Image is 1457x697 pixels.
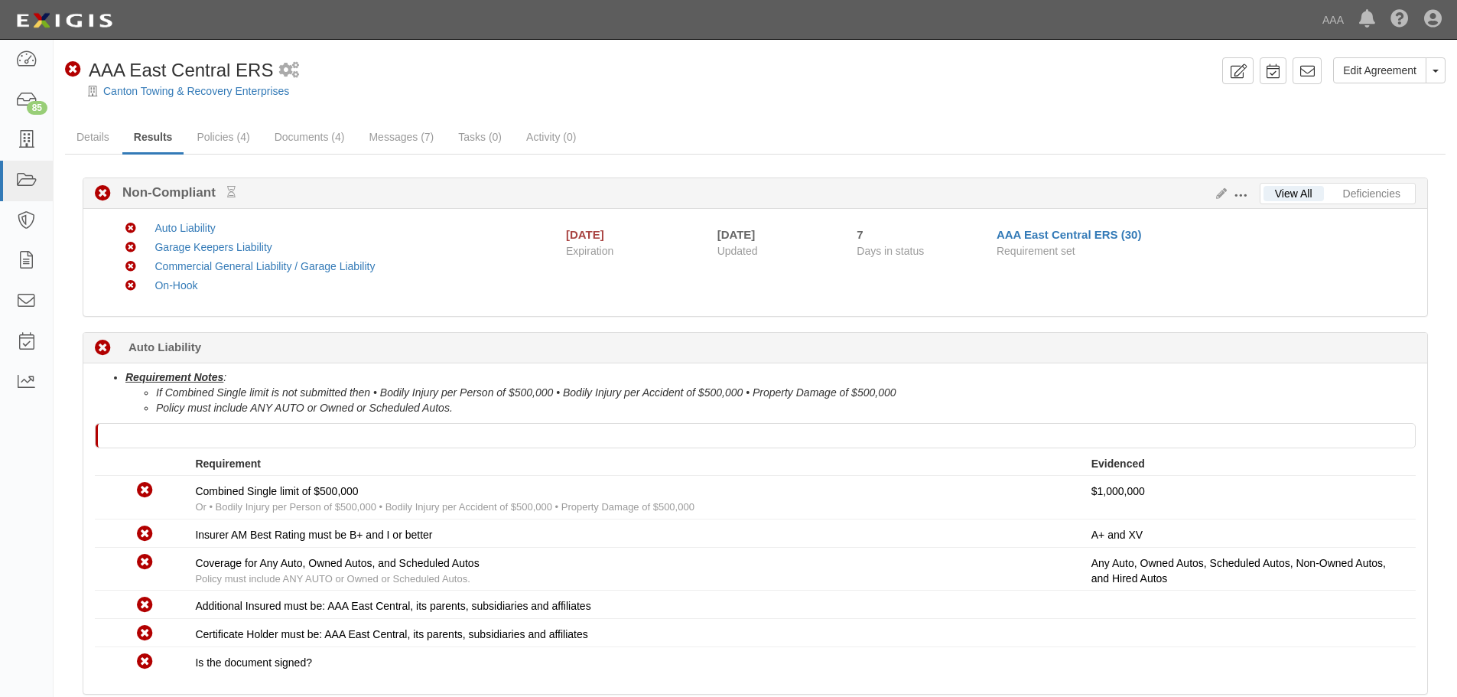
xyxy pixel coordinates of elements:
a: AAA East Central ERS (30) [997,228,1142,241]
i: Non-Compliant [125,281,136,292]
span: Expiration [566,243,706,259]
a: Documents (4) [263,122,356,152]
i: Non-Compliant [65,62,81,78]
strong: Evidenced [1091,458,1145,470]
div: AAA East Central ERS [65,57,273,83]
i: Non-Compliant [137,526,153,542]
span: Or • Bodily Injury per Person of $500,000 • Bodily Injury per Accident of $500,000 • Property Dam... [195,501,694,513]
i: Non-Compliant [137,483,153,499]
a: Messages (7) [357,122,445,152]
i: Non-Compliant [137,654,153,670]
p: $1,000,000 [1091,484,1404,499]
span: Days in status [857,245,924,257]
p: Any Auto, Owned Autos, Scheduled Autos, Non-Owned Autos, and Hired Autos [1091,555,1404,586]
li: If Combined Single limit is not submitted then • Bodily Injury per Person of $500,000 • Bodily In... [156,385,1416,400]
a: Edit Results [1210,187,1227,200]
div: [DATE] [566,226,604,243]
span: Combined Single limit of $500,000 [195,485,358,497]
i: Non-Compliant [125,262,136,272]
a: Tasks (0) [447,122,513,152]
i: Non-Compliant [137,626,153,642]
p: A+ and XV [1091,527,1404,542]
span: Insurer AM Best Rating must be B+ and I or better [195,529,432,541]
i: 1 scheduled workflow [279,63,299,79]
a: View All [1263,186,1324,201]
div: Since 10/01/2025 [857,226,985,243]
a: Canton Towing & Recovery Enterprises [103,85,289,97]
i: Non-Compliant [95,186,111,202]
a: Results [122,122,184,155]
li: Policy must include ANY AUTO or Owned or Scheduled Autos. [156,400,1416,415]
i: Non-Compliant [125,243,136,253]
a: Edit Agreement [1333,57,1426,83]
a: Auto Liability [154,222,215,234]
strong: Requirement [195,458,261,470]
span: Updated [717,245,758,257]
span: AAA East Central ERS [89,60,273,80]
i: Help Center - Complianz [1390,11,1409,29]
a: AAA [1315,5,1351,35]
b: Non-Compliant [111,184,236,202]
img: logo-5460c22ac91f19d4615b14bd174203de0afe785f0fc80cf4dbbc73dc1793850b.png [11,7,117,34]
u: Requirement Notes [125,371,223,383]
span: Additional Insured must be: AAA East Central, its parents, subsidiaries and affiliates [195,600,590,612]
i: Non-Compliant [125,223,136,234]
span: Requirement set [997,245,1075,257]
li: : [125,370,1416,415]
span: Certificate Holder must be: AAA East Central, its parents, subsidiaries and affiliates [195,628,587,640]
a: Deficiencies [1332,186,1412,201]
a: Commercial General Liability / Garage Liability [154,260,375,272]
a: Policies (4) [185,122,261,152]
span: Policy must include ANY AUTO or Owned or Scheduled Autos. [195,573,470,585]
div: [DATE] [717,226,834,243]
span: Coverage for Any Auto, Owned Autos, and Scheduled Autos [195,557,479,569]
span: Is the document signed? [195,656,312,669]
small: Pending Review [227,186,236,198]
b: Auto Liability [128,339,201,355]
a: Garage Keepers Liability [154,241,272,253]
a: Activity (0) [515,122,587,152]
div: 85 [27,101,47,115]
a: Details [65,122,121,152]
i: Non-Compliant [137,598,153,614]
i: Non-Compliant 7 days (since 10/01/2025) [95,340,111,357]
i: Non-Compliant [137,555,153,571]
a: On-Hook [154,279,197,292]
